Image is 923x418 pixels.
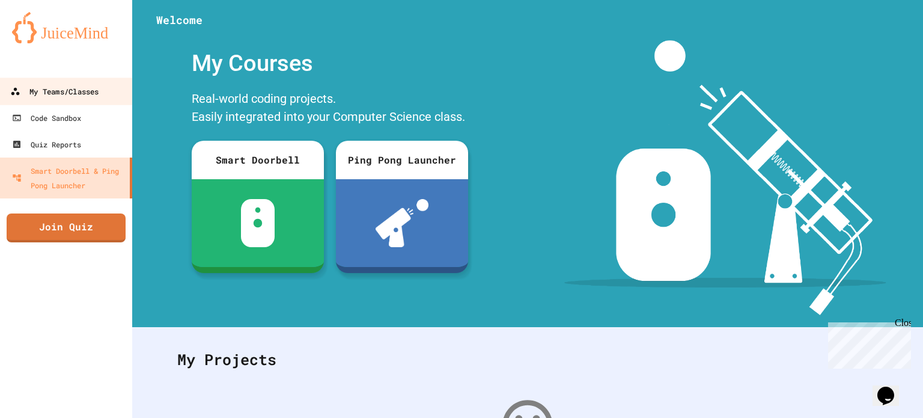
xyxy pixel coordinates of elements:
[241,199,275,247] img: sdb-white.svg
[10,84,99,99] div: My Teams/Classes
[823,318,911,369] iframe: chat widget
[376,199,429,247] img: ppl-with-ball.png
[7,214,126,242] a: Join Quiz
[192,141,324,179] div: Smart Doorbell
[12,137,81,152] div: Quiz Reports
[5,5,83,76] div: Chat with us now!Close
[564,40,886,315] img: banner-image-my-projects.png
[12,12,120,43] img: logo-orange.svg
[186,87,474,132] div: Real-world coding projects. Easily integrated into your Computer Science class.
[12,111,81,125] div: Code Sandbox
[186,40,474,87] div: My Courses
[12,164,125,192] div: Smart Doorbell & Ping Pong Launcher
[165,336,890,383] div: My Projects
[873,370,911,406] iframe: chat widget
[336,141,468,179] div: Ping Pong Launcher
